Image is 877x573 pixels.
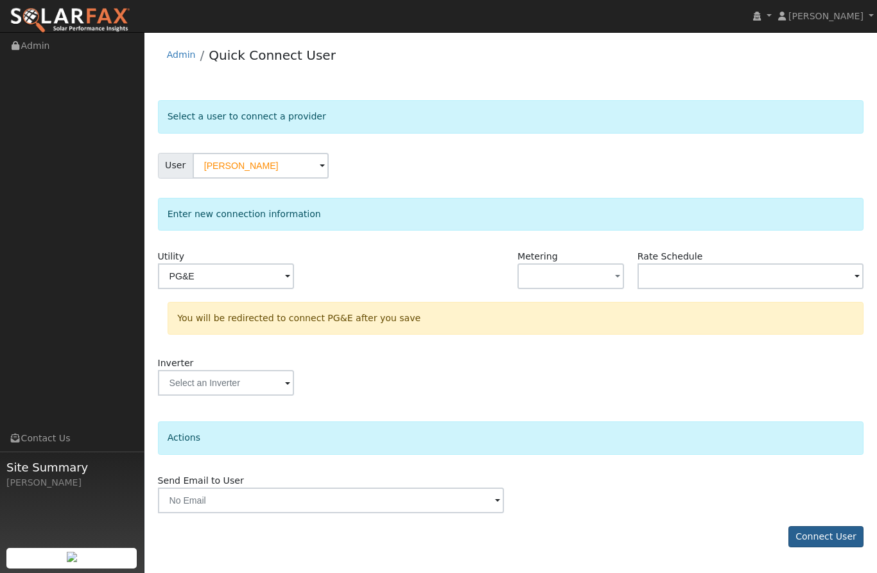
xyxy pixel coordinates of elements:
[158,250,184,263] label: Utility
[158,153,193,179] span: User
[788,526,864,548] button: Connect User
[638,250,702,263] label: Rate Schedule
[788,11,864,21] span: [PERSON_NAME]
[158,370,294,396] input: Select an Inverter
[209,48,336,63] a: Quick Connect User
[10,7,130,34] img: SolarFax
[158,357,194,370] label: Inverter
[6,459,137,476] span: Site Summary
[158,421,864,454] div: Actions
[158,263,294,289] input: Select a Utility
[158,474,244,488] label: Send Email to User
[158,100,864,133] div: Select a user to connect a provider
[517,250,558,263] label: Metering
[6,476,137,489] div: [PERSON_NAME]
[158,198,864,231] div: Enter new connection information
[167,49,196,60] a: Admin
[168,302,864,335] div: You will be redirected to connect PG&E after you save
[158,488,504,513] input: No Email
[193,153,329,179] input: Select a User
[67,552,77,562] img: retrieve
